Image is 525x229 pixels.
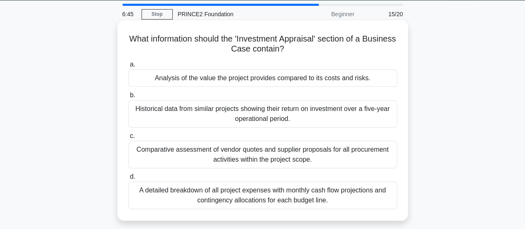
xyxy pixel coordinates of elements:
[142,9,173,20] a: Stop
[130,132,135,139] span: c.
[130,173,135,180] span: d.
[128,182,397,209] div: A detailed breakdown of all project expenses with monthly cash flow projections and contingency a...
[127,34,398,54] h5: What information should the 'Investment Appraisal' section of a Business Case contain?
[128,141,397,168] div: Comparative assessment of vendor quotes and supplier proposals for all procurement activities wit...
[128,69,397,87] div: Analysis of the value the project provides compared to its costs and risks.
[128,100,397,128] div: Historical data from similar projects showing their return on investment over a five-year operati...
[130,91,135,98] span: b.
[117,6,142,22] div: 6:45
[359,6,408,22] div: 15/20
[287,6,359,22] div: Beginner
[173,6,287,22] div: PRINCE2 Foundation
[130,61,135,68] span: a.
